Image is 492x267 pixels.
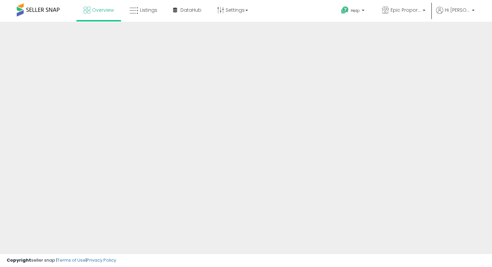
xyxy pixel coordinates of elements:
a: Privacy Policy [87,257,116,263]
a: Hi [PERSON_NAME] [436,7,475,22]
span: DataHub [180,7,201,13]
span: Hi [PERSON_NAME] [445,7,470,13]
i: Get Help [341,6,349,14]
span: Listings [140,7,157,13]
div: seller snap | | [7,257,116,264]
a: Help [336,1,371,22]
a: Terms of Use [57,257,86,263]
span: Epic Proportions [391,7,421,13]
strong: Copyright [7,257,31,263]
span: Help [351,8,360,13]
span: Overview [92,7,114,13]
